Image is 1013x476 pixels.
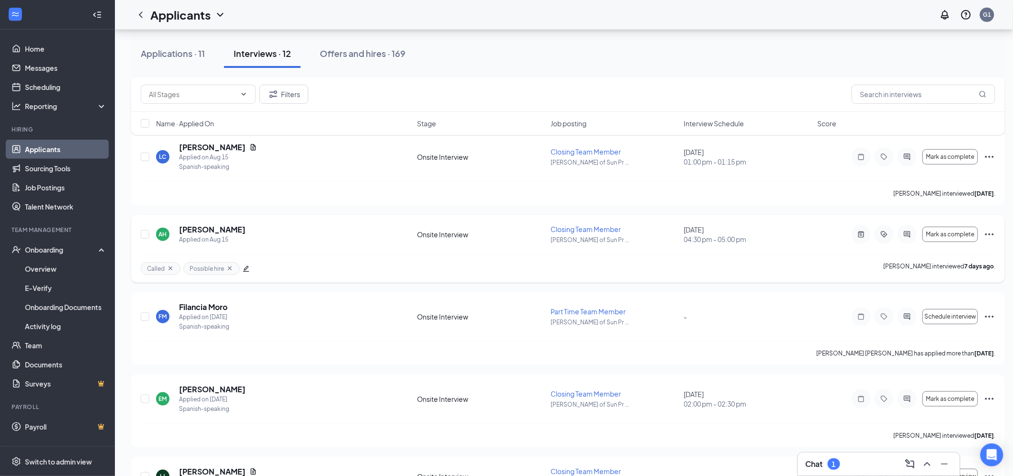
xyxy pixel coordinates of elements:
[684,234,812,244] span: 04:30 pm - 05:00 pm
[249,468,257,476] svg: Document
[149,89,236,100] input: All Stages
[159,395,167,403] div: EM
[259,85,308,104] button: Filter Filters
[25,355,107,374] a: Documents
[551,467,621,476] span: Closing Team Member
[11,226,105,234] div: Team Management
[551,236,678,244] p: [PERSON_NAME] of Sun Pr ...
[147,265,165,273] span: Called
[883,262,995,275] p: [PERSON_NAME] interviewed .
[684,147,812,166] div: [DATE]
[25,159,107,178] a: Sourcing Tools
[25,140,107,159] a: Applicants
[684,225,812,244] div: [DATE]
[551,307,626,316] span: Part Time Team Member
[268,89,279,100] svg: Filter
[179,224,246,235] h5: [PERSON_NAME]
[893,189,995,198] p: [PERSON_NAME] interviewed .
[939,458,950,470] svg: Minimize
[11,245,21,255] svg: UserCheck
[974,350,994,357] b: [DATE]
[167,265,174,272] svg: Cross
[11,101,21,111] svg: Analysis
[878,313,890,321] svg: Tag
[179,395,246,404] div: Applied on [DATE]
[11,403,105,411] div: Payroll
[832,460,836,468] div: 1
[551,119,586,128] span: Job posting
[974,432,994,439] b: [DATE]
[684,119,744,128] span: Interview Schedule
[855,313,867,321] svg: Note
[979,90,987,98] svg: MagnifyingGlass
[25,336,107,355] a: Team
[984,151,995,163] svg: Ellipses
[974,190,994,197] b: [DATE]
[551,400,678,409] p: [PERSON_NAME] of Sun Pr ...
[240,90,248,98] svg: ChevronDown
[25,245,99,255] div: Onboarding
[226,265,234,272] svg: Cross
[92,10,102,20] svg: Collapse
[179,302,227,312] h5: Filancia Moro
[25,101,107,111] div: Reporting
[25,178,107,197] a: Job Postings
[855,395,867,403] svg: Note
[25,58,107,77] a: Messages
[25,197,107,216] a: Talent Network
[179,312,229,322] div: Applied on [DATE]
[179,142,246,153] h5: [PERSON_NAME]
[684,312,687,321] span: -
[190,265,224,273] span: Possible hire
[214,9,226,21] svg: ChevronDown
[551,158,678,166] p: [PERSON_NAME] of Sun Pr ...
[878,231,890,238] svg: ActiveTag
[922,458,933,470] svg: ChevronUp
[11,457,21,466] svg: Settings
[243,266,249,272] span: edit
[920,456,935,472] button: ChevronUp
[902,456,918,472] button: ComposeMessage
[806,459,823,469] h3: Chat
[417,312,545,321] div: Onsite Interview
[141,47,205,59] div: Applications · 11
[816,349,995,357] p: [PERSON_NAME] [PERSON_NAME] has applied more than .
[179,162,257,172] div: Spanish-speaking
[150,7,211,23] h1: Applicants
[984,311,995,322] svg: Ellipses
[551,318,678,326] p: [PERSON_NAME] of Sun Pr ...
[25,317,107,336] a: Activity log
[159,230,167,238] div: AH
[11,10,20,19] svg: WorkstreamLogo
[901,231,913,238] svg: ActiveChat
[179,235,246,244] div: Applied on Aug 15
[417,394,545,404] div: Onsite Interview
[156,119,214,128] span: Name · Applied On
[855,153,867,161] svg: Note
[11,125,105,133] div: Hiring
[926,231,975,238] span: Mark as complete
[320,47,405,59] div: Offers and hires · 169
[25,259,107,278] a: Overview
[551,147,621,156] span: Closing Team Member
[684,399,812,409] span: 02:00 pm - 02:30 pm
[878,395,890,403] svg: Tag
[25,417,107,436] a: PayrollCrown
[551,225,621,233] span: Closing Team Member
[901,313,913,321] svg: ActiveChat
[904,458,916,470] svg: ComposeMessage
[25,457,92,466] div: Switch to admin view
[893,432,995,440] p: [PERSON_NAME] interviewed .
[179,322,229,332] div: Spanish-speaking
[901,395,913,403] svg: ActiveChat
[135,9,146,21] svg: ChevronLeft
[924,313,976,320] span: Schedule interview
[25,278,107,298] a: E-Verify
[926,154,975,160] span: Mark as complete
[926,396,975,402] span: Mark as complete
[878,153,890,161] svg: Tag
[417,230,545,239] div: Onsite Interview
[684,389,812,409] div: [DATE]
[960,9,972,21] svg: QuestionInfo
